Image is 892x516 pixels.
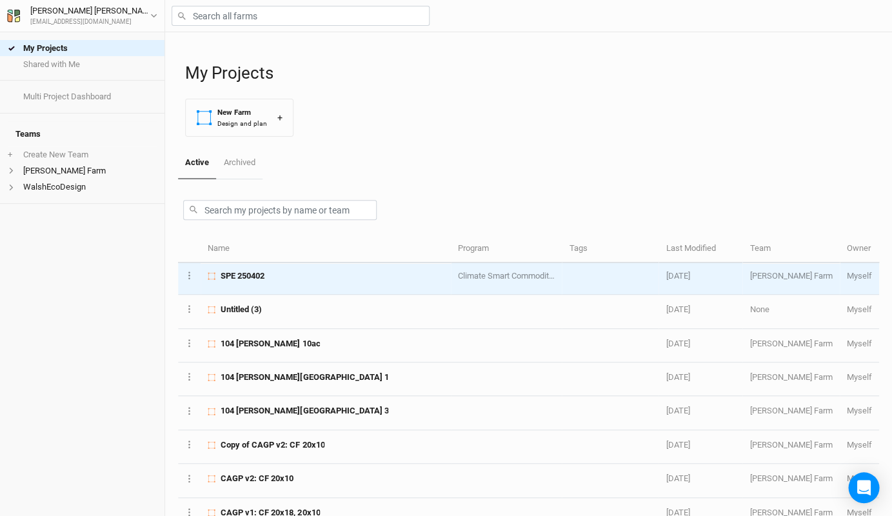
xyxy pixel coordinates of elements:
a: Archived [216,147,262,178]
div: Open Intercom Messenger [848,472,879,503]
span: walshecodesign@gmail.com [847,473,872,483]
span: walshecodesign@gmail.com [847,339,872,348]
h1: My Projects [185,63,879,83]
span: Apr 30, 2025 3:28 PM [666,372,689,382]
span: walshecodesign@gmail.com [847,304,872,314]
td: [PERSON_NAME] Farm [742,362,839,396]
span: walshecodesign@gmail.com [847,440,872,450]
td: [PERSON_NAME] Farm [742,396,839,430]
div: New Farm [217,107,267,118]
th: Team [742,235,839,263]
div: [EMAIL_ADDRESS][DOMAIN_NAME] [30,17,150,27]
button: [PERSON_NAME] [PERSON_NAME][EMAIL_ADDRESS][DOMAIN_NAME] [6,4,158,27]
h4: Teams [8,121,157,147]
div: [PERSON_NAME] [PERSON_NAME] [30,5,150,17]
span: Jun 2, 2025 3:51 PM [666,271,689,281]
td: None [742,295,839,328]
td: [PERSON_NAME] Farm [742,430,839,464]
input: Search all farms [172,6,430,26]
span: Untitled (3) [221,304,262,315]
span: + [8,150,12,160]
span: walshecodesign@gmail.com [847,271,872,281]
span: CAGP v2: CF 20x10 [221,473,293,484]
td: [PERSON_NAME] Farm [742,329,839,362]
span: May 30, 2025 10:10 AM [666,304,689,314]
input: Search my projects by name or team [183,200,377,220]
span: walshecodesign@gmail.com [847,372,872,382]
span: 104 Lanning Field 3 [221,405,388,417]
th: Tags [562,235,659,263]
th: Name [201,235,451,263]
span: 104 Lanning Field 1 [221,372,388,383]
button: New FarmDesign and plan+ [185,99,293,137]
span: 104 Lanning 10ac [221,338,320,350]
span: walshecodesign@gmail.com [847,406,872,415]
th: Program [451,235,562,263]
th: Owner [840,235,879,263]
span: Copy of CAGP v2: CF 20x10 [221,439,324,451]
div: Design and plan [217,119,267,128]
span: Apr 29, 2025 6:52 PM [666,406,689,415]
span: Apr 21, 2025 11:31 AM [666,473,689,483]
a: Active [178,147,216,179]
span: Climate Smart Commodities [458,271,560,281]
td: [PERSON_NAME] Farm [742,261,839,295]
span: Apr 21, 2025 11:35 AM [666,440,689,450]
span: SPE 250402 [221,270,264,282]
span: Apr 30, 2025 3:56 PM [666,339,689,348]
th: Last Modified [659,235,742,263]
td: [PERSON_NAME] Farm [742,464,839,497]
div: + [277,111,282,124]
